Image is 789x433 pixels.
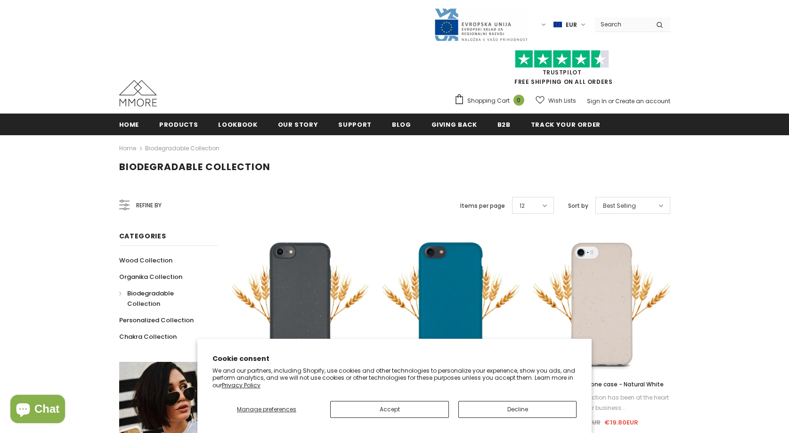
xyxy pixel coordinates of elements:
a: Home [119,143,136,154]
span: Our Story [278,120,318,129]
a: Home [119,114,139,135]
span: Organika Collection [119,272,182,281]
span: FREE SHIPPING ON ALL ORDERS [454,54,670,86]
a: Create an account [615,97,670,105]
a: Sign In [587,97,607,105]
a: Track your order [531,114,601,135]
span: B2B [497,120,511,129]
span: Biodegradable Collection [119,160,270,173]
span: Biodegradable Collection [127,289,174,308]
a: Chakra Collection [119,328,177,345]
p: We and our partners, including Shopify, use cookies and other technologies to personalize your ex... [212,367,577,389]
span: EUR [566,20,577,30]
span: Shopping Cart [467,96,510,106]
span: or [608,97,614,105]
h2: Cookie consent [212,354,577,364]
span: 12 [520,201,525,211]
span: €19.80EUR [604,418,638,427]
a: Products [159,114,198,135]
span: Refine by [136,200,162,211]
a: Trustpilot [543,68,582,76]
span: Wish Lists [548,96,576,106]
label: Sort by [568,201,588,211]
span: €26.90EUR [565,418,601,427]
a: Biodegradable Collection [145,144,220,152]
span: Manage preferences [237,405,296,413]
input: Search Site [595,17,649,31]
span: Wood Collection [119,256,172,265]
a: Our Story [278,114,318,135]
a: support [338,114,372,135]
button: Decline [458,401,577,418]
a: Wood Collection [119,252,172,269]
span: Products [159,120,198,129]
a: Giving back [431,114,477,135]
a: Wish Lists [536,92,576,109]
span: Chakra Collection [119,332,177,341]
span: 0 [513,95,524,106]
img: MMORE Cases [119,80,157,106]
span: support [338,120,372,129]
a: Personalized Collection [119,312,194,328]
a: Shopping Cart 0 [454,94,529,108]
span: Track your order [531,120,601,129]
span: Personalized Collection [119,316,194,325]
a: Privacy Policy [222,381,260,389]
a: Biodegradable phone case - Natural White [533,379,670,390]
button: Manage preferences [212,401,321,418]
img: Javni Razpis [434,8,528,42]
span: Home [119,120,139,129]
span: Biodegradable phone case - Natural White [539,380,664,388]
span: Categories [119,231,166,241]
a: Javni Razpis [434,20,528,28]
button: Accept [330,401,449,418]
div: Environmental protection has been at the heart of our business... [533,392,670,413]
a: B2B [497,114,511,135]
span: Best Selling [603,201,636,211]
inbox-online-store-chat: Shopify online store chat [8,395,68,425]
span: Giving back [431,120,477,129]
a: Biodegradable Collection [119,285,208,312]
label: Items per page [460,201,505,211]
span: Blog [392,120,411,129]
a: Lookbook [218,114,257,135]
img: Trust Pilot Stars [515,50,609,68]
span: Lookbook [218,120,257,129]
a: Organika Collection [119,269,182,285]
a: Blog [392,114,411,135]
